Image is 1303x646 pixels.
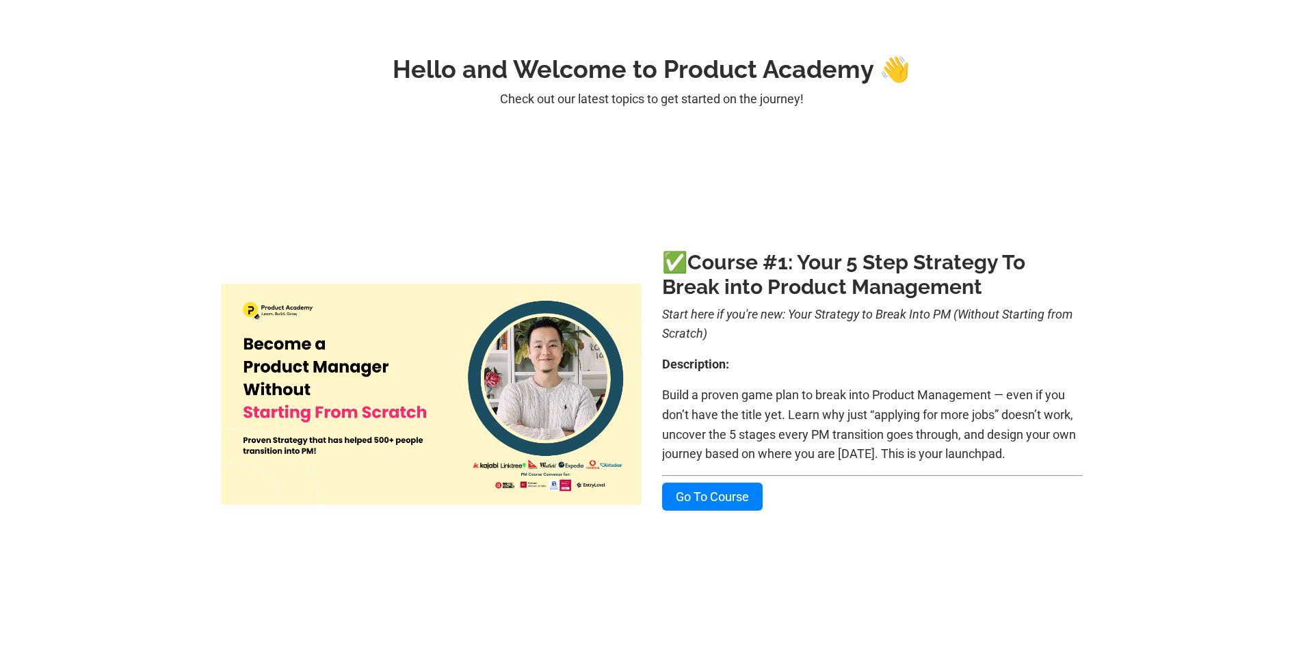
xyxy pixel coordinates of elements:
[221,284,642,504] img: cf5b4f5-4ff4-63b-cf6a-50f800045db_11.png
[662,483,763,511] a: Go To Course
[662,386,1083,464] p: Build a proven game plan to break into Product Management — even if you don’t have the title yet....
[687,250,778,274] a: Course #
[662,307,1072,341] i: Start here if you're new: Your Strategy to Break Into PM (Without Starting from Scratch)
[662,357,729,371] b: Description:
[393,55,910,83] strong: Hello and Welcome to Product Academy 👋
[662,250,778,274] b: ✅
[221,90,1083,109] p: Check out our latest topics to get started on the journey!
[662,250,1025,299] a: 1: Your 5 Step Strategy To Break into Product Management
